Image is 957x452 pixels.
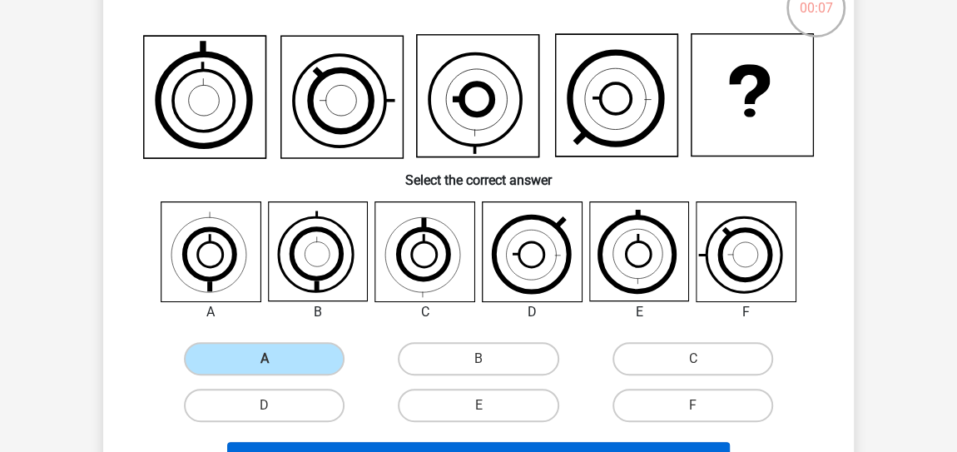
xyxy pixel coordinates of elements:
div: C [362,302,488,322]
label: E [398,389,558,422]
label: B [398,342,558,375]
div: F [683,302,809,322]
label: F [612,389,773,422]
label: A [184,342,345,375]
label: C [612,342,773,375]
label: D [184,389,345,422]
div: B [255,302,381,322]
div: D [469,302,595,322]
div: E [577,302,702,322]
h6: Select the correct answer [130,159,827,188]
div: A [148,302,274,322]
